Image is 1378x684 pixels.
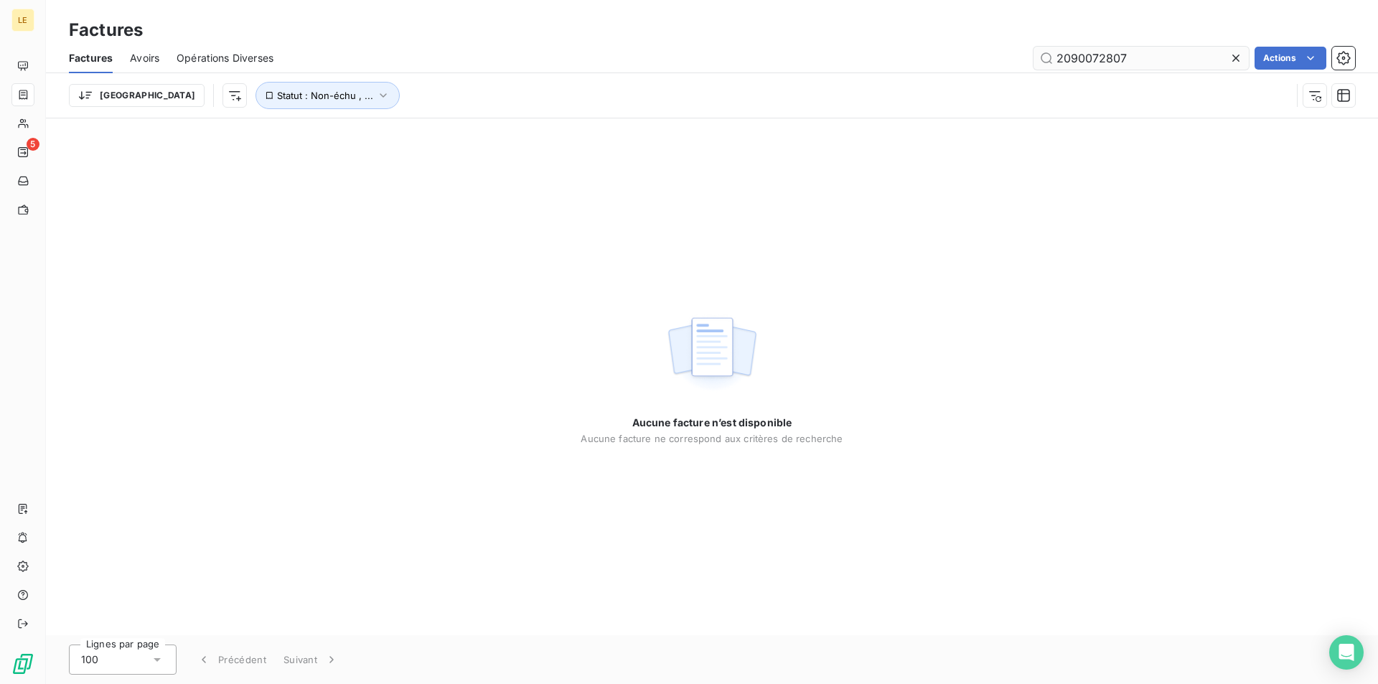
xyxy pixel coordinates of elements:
span: Aucune facture ne correspond aux critères de recherche [581,433,843,444]
input: Rechercher [1033,47,1249,70]
span: Statut : Non-échu , ... [277,90,373,101]
span: Avoirs [130,51,159,65]
img: Logo LeanPay [11,652,34,675]
span: 5 [27,138,39,151]
span: Factures [69,51,113,65]
button: Précédent [188,645,275,675]
button: Actions [1255,47,1326,70]
button: Statut : Non-échu , ... [256,82,400,109]
h3: Factures [69,17,143,43]
img: empty state [666,309,758,398]
span: Opérations Diverses [177,51,273,65]
span: Aucune facture n’est disponible [632,416,792,430]
span: 100 [81,652,98,667]
div: Open Intercom Messenger [1329,635,1364,670]
div: LE [11,9,34,32]
button: Suivant [275,645,347,675]
button: [GEOGRAPHIC_DATA] [69,84,205,107]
